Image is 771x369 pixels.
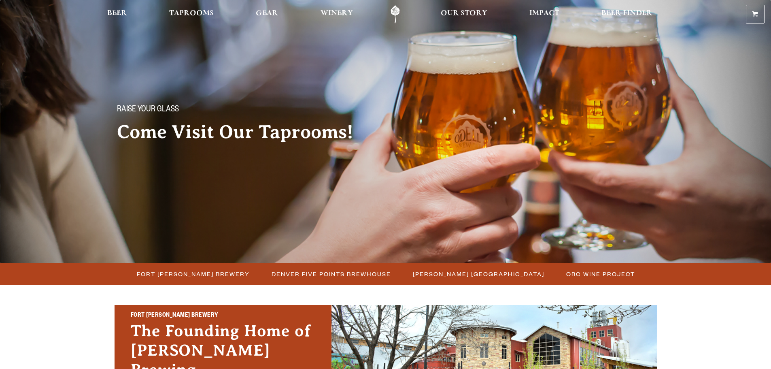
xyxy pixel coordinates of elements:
[131,311,315,321] h2: Fort [PERSON_NAME] Brewery
[256,10,278,17] span: Gear
[315,5,358,23] a: Winery
[441,10,487,17] span: Our Story
[107,10,127,17] span: Beer
[102,5,132,23] a: Beer
[272,268,391,280] span: Denver Five Points Brewhouse
[117,122,370,142] h2: Come Visit Our Taprooms!
[380,5,410,23] a: Odell Home
[137,268,250,280] span: Fort [PERSON_NAME] Brewery
[321,10,353,17] span: Winery
[413,268,544,280] span: [PERSON_NAME] [GEOGRAPHIC_DATA]
[408,268,548,280] a: [PERSON_NAME] [GEOGRAPHIC_DATA]
[117,105,179,115] span: Raise your glass
[524,5,565,23] a: Impact
[596,5,658,23] a: Beer Finder
[169,10,214,17] span: Taprooms
[132,268,254,280] a: Fort [PERSON_NAME] Brewery
[267,268,395,280] a: Denver Five Points Brewhouse
[251,5,283,23] a: Gear
[561,268,639,280] a: OBC Wine Project
[566,268,635,280] span: OBC Wine Project
[601,10,652,17] span: Beer Finder
[529,10,559,17] span: Impact
[164,5,219,23] a: Taprooms
[435,5,493,23] a: Our Story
